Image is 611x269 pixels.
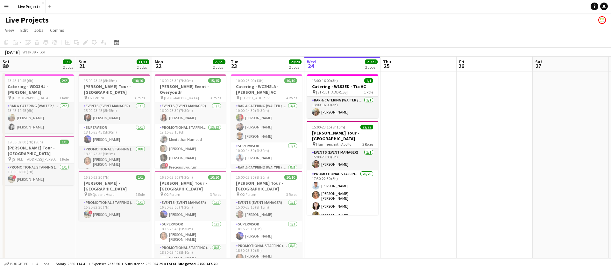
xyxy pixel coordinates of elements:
[3,84,74,95] h3: Catering - WD33HJ - [PERSON_NAME]
[13,0,46,13] button: Live Projects
[364,90,373,94] span: 1 Role
[307,59,316,65] span: Wed
[284,175,297,180] span: 10/10
[3,74,74,133] app-job-card: 13:45-19:45 (6h)2/2Catering - WD33HJ - [PERSON_NAME] [DEMOGRAPHIC_DATA]1 RoleBar & Catering (Wait...
[137,65,149,70] div: 2 Jobs
[3,145,74,156] h3: [PERSON_NAME] Tour - [GEOGRAPHIC_DATA]
[56,261,217,266] div: Salary £680 114.41 + Expenses £378.50 + Subsistence £69 924.29 =
[84,175,110,180] span: 15:30-22:30 (7h)
[60,140,69,144] span: 1/1
[231,221,302,242] app-card-role: Supervisor1/118:15-23:15 (5h)[PERSON_NAME]
[383,59,391,65] span: Thu
[459,59,464,65] span: Fri
[3,136,74,185] div: 19:00-02:00 (7h) (Sun)1/1[PERSON_NAME] Tour - [GEOGRAPHIC_DATA] [STREET_ADDRESS][PERSON_NAME]1 Ro...
[210,95,221,100] span: 3 Roles
[236,78,264,83] span: 10:00-23:00 (13h)
[137,59,149,64] span: 11/11
[458,62,464,70] span: 26
[3,59,10,65] span: Sat
[155,74,226,169] app-job-card: 16:00-23:30 (7h30m)15/15[PERSON_NAME] Event - Overyondr [GEOGRAPHIC_DATA]3 RolesEvents (Event Man...
[60,157,69,162] span: 1 Role
[155,59,163,65] span: Mon
[155,199,226,221] app-card-role: Events (Event Manager)1/116:30-23:50 (7h20m)[PERSON_NAME]
[307,84,378,89] h3: Catering - W1S3ED - Tia AC
[286,192,297,197] span: 3 Roles
[231,102,302,142] app-card-role: Bar & Catering (Waiter / waitress)3/310:00-14:30 (4h30m)[PERSON_NAME][PERSON_NAME][PERSON_NAME]
[8,140,43,144] span: 19:00-02:00 (7h) (Sun)
[312,125,345,129] span: 15:00-23:15 (8h15m)
[63,65,73,70] div: 2 Jobs
[63,59,72,64] span: 3/3
[79,74,150,169] app-job-card: 15:00-23:45 (8h45m)10/10[PERSON_NAME] Tour - [GEOGRAPHIC_DATA] O2 Forum3 RolesEvents (Event Manag...
[10,262,29,266] span: Budgeted
[231,59,238,65] span: Tue
[598,16,606,24] app-user-avatar: Activ8 Staffing
[5,27,14,33] span: View
[12,95,50,100] span: [DEMOGRAPHIC_DATA]
[79,124,150,146] app-card-role: Supervisor1/118:15-23:45 (5h30m)[PERSON_NAME]
[312,78,338,83] span: 13:00-16:00 (3h)
[316,90,348,94] span: [STREET_ADDRESS]
[47,26,67,34] a: Comms
[8,78,33,83] span: 13:45-19:45 (6h)
[534,62,542,70] span: 27
[5,49,20,55] div: [DATE]
[154,62,163,70] span: 22
[231,84,302,95] h3: Catering - WC2H8LA - [PERSON_NAME] AC
[160,175,193,180] span: 16:30-23:50 (7h20m)
[32,26,46,34] a: Jobs
[306,62,316,70] span: 24
[307,74,378,118] app-job-card: 13:00-16:00 (3h)1/1Catering - W1S3ED - Tia AC [STREET_ADDRESS]1 RoleBar & Catering (Waiter / wait...
[231,74,302,169] div: 10:00-23:00 (13h)10/10Catering - WC2H8LA - [PERSON_NAME] AC [STREET_ADDRESS]4 RolesBar & Catering...
[79,102,150,124] app-card-role: Events (Event Manager)1/115:00-23:45 (8h45m)[PERSON_NAME]
[39,50,46,54] div: BST
[60,95,69,100] span: 1 Role
[79,146,150,236] app-card-role: Promotional Staffing (Exhibition Host)8/818:30-23:35 (5h5m)[PERSON_NAME] [PERSON_NAME]
[79,199,150,221] app-card-role: Promotional Staffing (Exhibition Host)1/115:30-22:30 (7h)![PERSON_NAME]
[84,78,117,83] span: 15:00-23:45 (8h45m)
[12,157,60,162] span: [STREET_ADDRESS][PERSON_NAME]
[208,78,221,83] span: 15/15
[20,27,28,33] span: Edit
[286,95,297,100] span: 4 Roles
[155,171,226,265] app-job-card: 16:30-23:50 (7h20m)10/10[PERSON_NAME] Tour - [GEOGRAPHIC_DATA] O2 Forum3 RolesEvents (Event Manag...
[3,102,74,133] app-card-role: Bar & Catering (Waiter / waitress)2/213:45-19:45 (6h)[PERSON_NAME][PERSON_NAME]
[231,199,302,221] app-card-role: Events (Event Manager)1/115:00-23:15 (8h15m)[PERSON_NAME]
[307,121,378,215] div: 15:00-23:15 (8h15m)22/22[PERSON_NAME] Tour - [GEOGRAPHIC_DATA] Hammersmith Apollo3 RolesEvents (E...
[60,78,69,83] span: 2/2
[231,171,302,265] app-job-card: 15:00-23:30 (8h30m)10/10[PERSON_NAME] Tour - [GEOGRAPHIC_DATA] O2 Forum3 RolesEvents (Event Manag...
[89,210,92,214] span: !
[284,78,297,83] span: 10/10
[88,192,115,197] span: 89 Queens Head
[134,95,145,100] span: 3 Roles
[231,142,302,164] app-card-role: Supervisor1/110:00-14:30 (4h30m)[PERSON_NAME]
[289,59,302,64] span: 20/20
[88,95,104,100] span: O2 Forum
[240,95,272,100] span: [STREET_ADDRESS]
[231,164,302,223] app-card-role: Bar & Catering (Waiter / waitress)5/5
[165,163,168,167] span: !
[2,62,10,70] span: 20
[362,142,373,147] span: 3 Roles
[240,192,256,197] span: O2 Forum
[365,59,378,64] span: 23/23
[166,261,217,266] span: Total Budgeted £750 417.20
[5,15,49,25] h1: Live Projects
[132,78,145,83] span: 10/10
[18,26,30,34] a: Edit
[21,50,37,54] span: Week 39
[79,180,150,192] h3: [PERSON_NAME] - [GEOGRAPHIC_DATA]
[3,164,74,185] app-card-role: Promotional Staffing (Exhibition Host)1/119:00-02:00 (7h)![PERSON_NAME]
[155,102,226,124] app-card-role: Events (Event Manager)1/116:00-23:30 (7h30m)[PERSON_NAME]
[78,62,86,70] span: 21
[365,65,377,70] div: 2 Jobs
[35,261,50,266] span: All jobs
[210,192,221,197] span: 3 Roles
[307,97,378,118] app-card-role: Bar & Catering (Waiter / waitress)1/113:00-16:00 (3h)[PERSON_NAME]
[79,171,150,221] app-job-card: 15:30-22:30 (7h)1/1[PERSON_NAME] - [GEOGRAPHIC_DATA] 89 Queens Head1 RolePromotional Staffing (Ex...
